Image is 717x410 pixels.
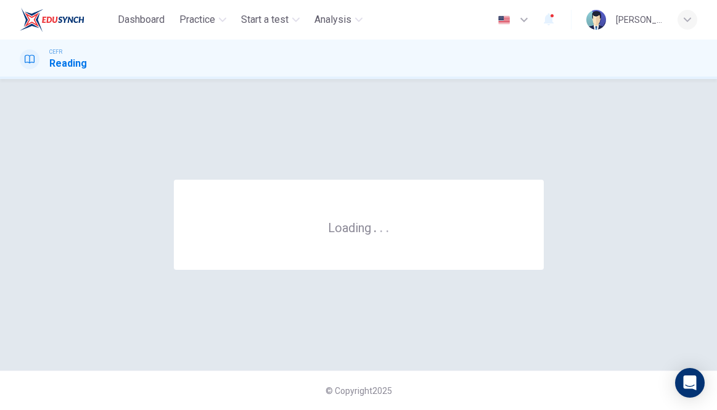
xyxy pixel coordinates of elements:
span: Practice [179,12,215,27]
h6: . [373,216,377,236]
div: [PERSON_NAME] [616,12,663,27]
img: en [496,15,512,25]
span: Dashboard [118,12,165,27]
div: Open Intercom Messenger [675,368,705,398]
a: EduSynch logo [20,7,113,32]
span: Analysis [314,12,351,27]
img: Profile picture [586,10,606,30]
span: CEFR [49,48,62,56]
span: © Copyright 2025 [326,386,392,396]
h6: . [379,216,383,236]
button: Start a test [236,9,305,31]
button: Practice [174,9,231,31]
h1: Reading [49,56,87,71]
button: Analysis [309,9,367,31]
h6: . [385,216,390,236]
img: EduSynch logo [20,7,84,32]
span: Start a test [241,12,289,27]
h6: Loading [328,219,390,235]
button: Dashboard [113,9,170,31]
